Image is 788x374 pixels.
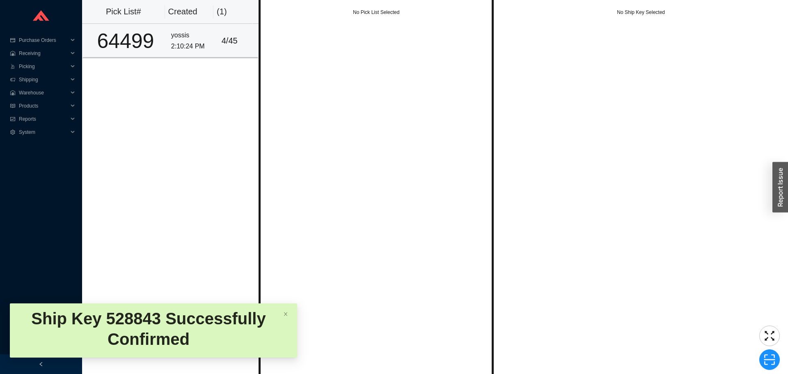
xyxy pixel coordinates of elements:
[261,8,492,16] div: No Pick List Selected
[19,73,68,86] span: Shipping
[222,34,254,48] div: 4 / 45
[171,30,215,41] div: yossis
[19,112,68,126] span: Reports
[87,31,165,51] div: 64499
[19,99,68,112] span: Products
[759,326,780,346] button: fullscreen
[217,5,249,18] div: ( 1 )
[10,130,16,135] span: setting
[19,47,68,60] span: Receiving
[16,308,281,349] div: Ship Key 528843 Successfully Confirmed
[19,34,68,47] span: Purchase Orders
[19,86,68,99] span: Warehouse
[10,103,16,108] span: read
[19,60,68,73] span: Picking
[494,8,788,16] div: No Ship Key Selected
[283,312,288,317] span: close
[10,117,16,122] span: fund
[759,349,780,370] button: scan
[10,38,16,43] span: credit-card
[760,353,779,366] span: scan
[171,41,215,52] div: 2:10:24 PM
[19,126,68,139] span: System
[760,330,779,342] span: fullscreen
